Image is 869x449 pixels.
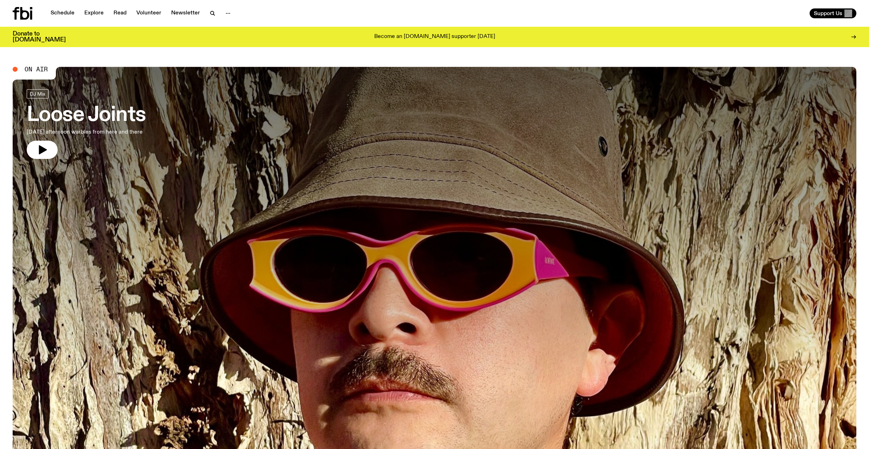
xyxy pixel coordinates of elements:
[132,8,166,18] a: Volunteer
[80,8,108,18] a: Explore
[109,8,131,18] a: Read
[810,8,856,18] button: Support Us
[814,10,842,17] span: Support Us
[374,34,495,40] p: Become an [DOMAIN_NAME] supporter [DATE]
[30,91,45,96] span: DJ Mix
[27,105,146,125] h3: Loose Joints
[167,8,204,18] a: Newsletter
[27,89,146,159] a: Loose Joints[DATE] afternoon warbles from here and there
[25,66,48,72] span: On Air
[46,8,79,18] a: Schedule
[13,31,66,43] h3: Donate to [DOMAIN_NAME]
[27,89,48,98] a: DJ Mix
[27,128,146,136] p: [DATE] afternoon warbles from here and there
